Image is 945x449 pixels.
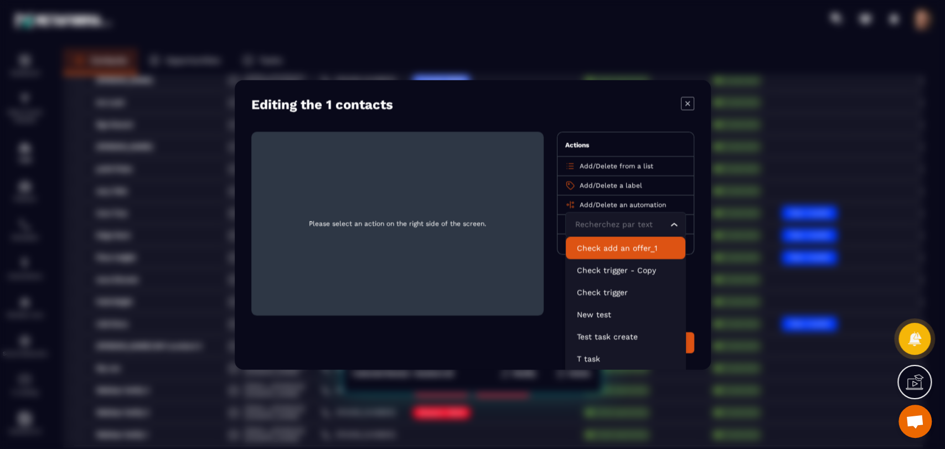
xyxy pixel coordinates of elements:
[580,161,653,170] p: /
[596,200,666,208] span: Delete an automation
[577,308,674,319] p: New test
[565,211,686,237] div: Search for option
[650,332,694,353] button: Edit
[580,181,593,189] span: Add
[580,200,666,209] p: /
[577,331,674,342] p: Test task create
[580,180,642,189] p: /
[580,162,593,169] span: Add
[577,286,674,297] p: Check trigger
[565,141,589,148] span: Actions
[577,242,674,253] p: Check add an offer_1
[580,200,593,208] span: Add
[596,162,653,169] span: Delete from a list
[577,353,674,364] p: T task
[596,181,642,189] span: Delete a label
[898,405,932,438] div: Mở cuộc trò chuyện
[577,264,674,275] p: Check trigger - Copy
[572,218,668,230] input: Search for option
[251,96,393,112] h4: Editing the 1 contacts
[260,140,535,306] span: Please select an action on the right side of the screen.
